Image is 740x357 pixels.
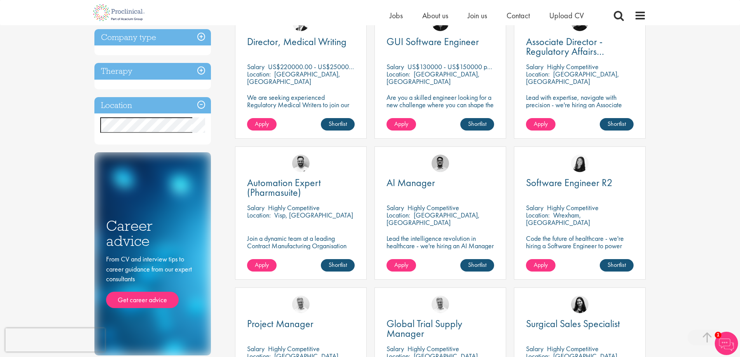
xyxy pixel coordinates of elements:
[94,63,211,80] h3: Therapy
[247,94,355,123] p: We are seeking experienced Regulatory Medical Writers to join our client, a dynamic and growing b...
[468,10,487,21] a: Join us
[292,296,310,313] img: Joshua Bye
[268,344,320,353] p: Highly Competitive
[526,62,543,71] span: Salary
[526,70,550,78] span: Location:
[274,211,353,219] p: Visp, [GEOGRAPHIC_DATA]
[526,178,634,188] a: Software Engineer R2
[394,120,408,128] span: Apply
[600,118,634,131] a: Shortlist
[407,62,512,71] p: US$130000 - US$150000 per annum
[247,70,271,78] span: Location:
[106,218,199,248] h3: Career advice
[247,70,340,86] p: [GEOGRAPHIC_DATA], [GEOGRAPHIC_DATA]
[571,155,589,172] img: Numhom Sudsok
[507,10,530,21] a: Contact
[390,10,403,21] a: Jobs
[534,261,548,269] span: Apply
[387,235,494,264] p: Lead the intelligence revolution in healthcare - we're hiring an AI Manager to transform patient ...
[387,70,410,78] span: Location:
[94,29,211,46] h3: Company type
[387,70,480,86] p: [GEOGRAPHIC_DATA], [GEOGRAPHIC_DATA]
[247,319,355,329] a: Project Manager
[387,118,416,131] a: Apply
[387,176,435,189] span: AI Manager
[268,62,469,71] p: US$220000.00 - US$250000.00 per annum + Highly Competitive Salary
[247,211,271,219] span: Location:
[255,261,269,269] span: Apply
[387,211,410,219] span: Location:
[526,37,634,56] a: Associate Director - Regulatory Affairs Consultant
[247,203,265,212] span: Salary
[321,118,355,131] a: Shortlist
[268,203,320,212] p: Highly Competitive
[549,10,584,21] a: Upload CV
[387,259,416,272] a: Apply
[387,37,494,47] a: GUI Software Engineer
[526,259,555,272] a: Apply
[526,211,550,219] span: Location:
[394,261,408,269] span: Apply
[247,118,277,131] a: Apply
[321,259,355,272] a: Shortlist
[547,203,599,212] p: Highly Competitive
[526,70,619,86] p: [GEOGRAPHIC_DATA], [GEOGRAPHIC_DATA]
[387,203,404,212] span: Salary
[432,155,449,172] img: Timothy Deschamps
[247,317,313,330] span: Project Manager
[432,296,449,313] img: Joshua Bye
[247,35,346,48] span: Director, Medical Writing
[387,317,462,340] span: Global Trial Supply Manager
[387,344,404,353] span: Salary
[407,344,459,353] p: Highly Competitive
[387,211,480,227] p: [GEOGRAPHIC_DATA], [GEOGRAPHIC_DATA]
[460,118,494,131] a: Shortlist
[247,176,321,199] span: Automation Expert (Pharmasuite)
[387,62,404,71] span: Salary
[387,178,494,188] a: AI Manager
[715,332,721,338] span: 1
[600,259,634,272] a: Shortlist
[247,259,277,272] a: Apply
[526,94,634,131] p: Lead with expertise, navigate with precision - we're hiring an Associate Director to shape regula...
[571,296,589,313] img: Indre Stankeviciute
[526,317,620,330] span: Surgical Sales Specialist
[387,319,494,338] a: Global Trial Supply Manager
[387,35,479,48] span: GUI Software Engineer
[526,118,555,131] a: Apply
[407,203,459,212] p: Highly Competitive
[106,254,199,308] div: From CV and interview tips to career guidance from our expert consultants
[715,332,738,355] img: Chatbot
[387,94,494,123] p: Are you a skilled engineer looking for a new challenge where you can shape the future of healthca...
[526,211,590,227] p: Wrexham, [GEOGRAPHIC_DATA]
[247,235,355,272] p: Join a dynamic team at a leading Contract Manufacturing Organisation (CMO) and contribute to grou...
[247,37,355,47] a: Director, Medical Writing
[526,344,543,353] span: Salary
[526,203,543,212] span: Salary
[247,62,265,71] span: Salary
[547,344,599,353] p: Highly Competitive
[106,292,179,308] a: Get career advice
[526,35,604,68] span: Associate Director - Regulatory Affairs Consultant
[526,235,634,264] p: Code the future of healthcare - we're hiring a Software Engineer to power innovation and precisio...
[292,155,310,172] img: Emile De Beer
[460,259,494,272] a: Shortlist
[255,120,269,128] span: Apply
[247,178,355,197] a: Automation Expert (Pharmasuite)
[526,176,613,189] span: Software Engineer R2
[526,319,634,329] a: Surgical Sales Specialist
[422,10,448,21] a: About us
[94,97,211,114] h3: Location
